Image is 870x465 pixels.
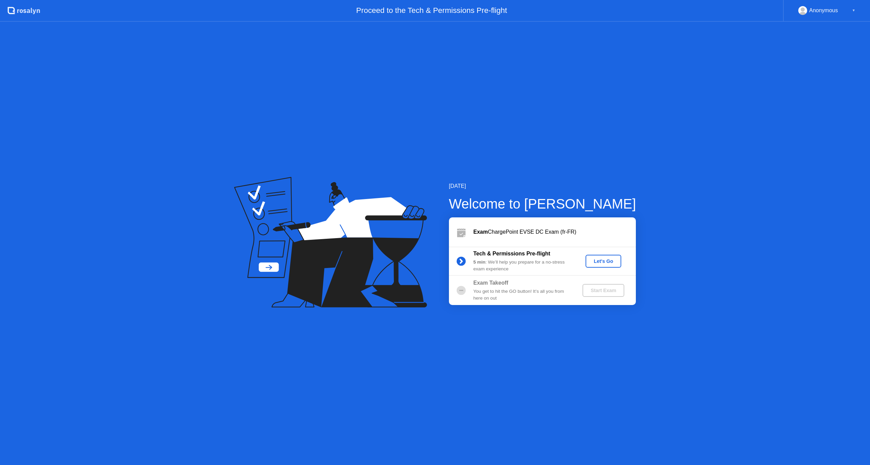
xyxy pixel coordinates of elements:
[582,284,624,297] button: Start Exam
[449,182,636,190] div: [DATE]
[473,251,550,256] b: Tech & Permissions Pre-flight
[588,258,619,264] div: Let's Go
[809,6,838,15] div: Anonymous
[473,280,508,286] b: Exam Takeoff
[852,6,855,15] div: ▼
[473,260,486,265] b: 5 min
[585,288,622,293] div: Start Exam
[473,228,636,236] div: ChargePoint EVSE DC Exam (fr-FR)
[473,288,571,302] div: You get to hit the GO button! It’s all you from here on out
[449,194,636,214] div: Welcome to [PERSON_NAME]
[586,255,621,268] button: Let's Go
[473,229,488,235] b: Exam
[473,259,571,273] div: : We’ll help you prepare for a no-stress exam experience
